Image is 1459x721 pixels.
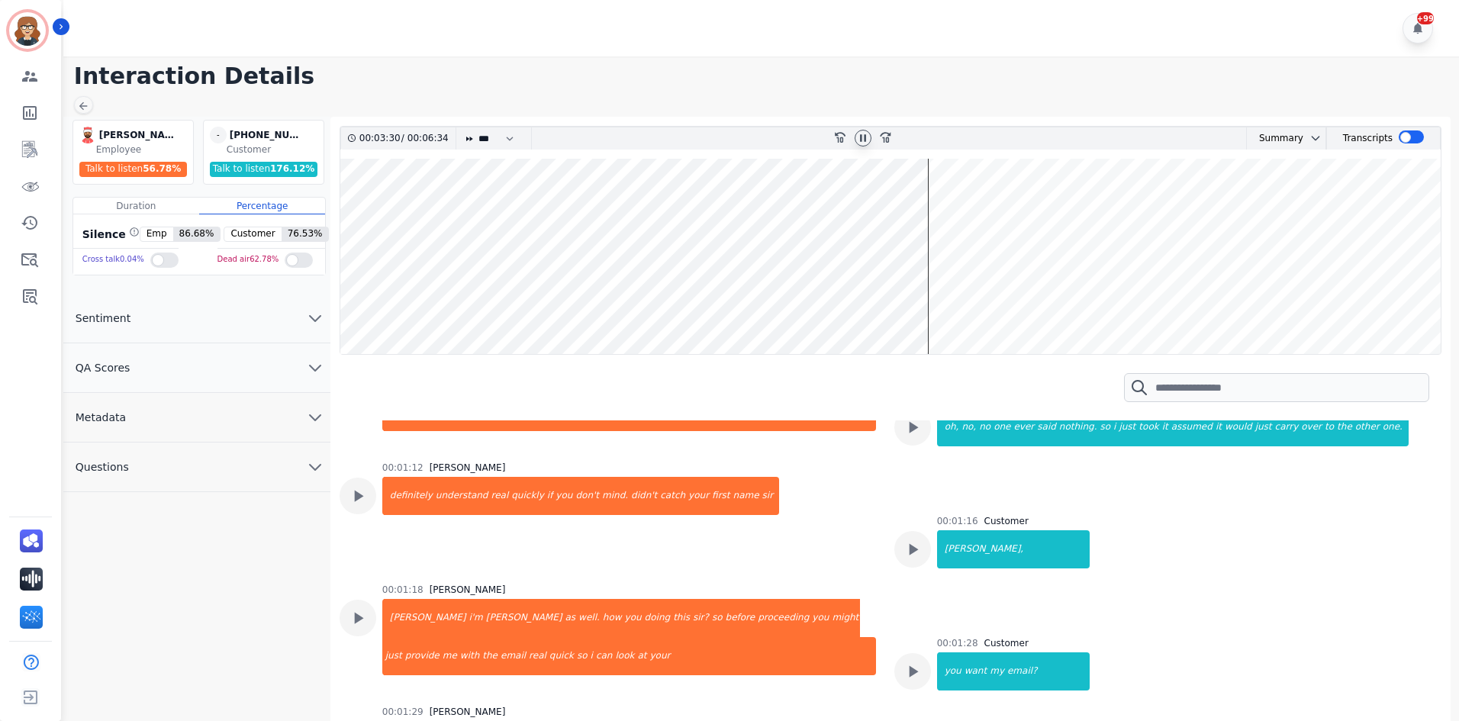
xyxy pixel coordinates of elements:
[1300,408,1323,446] div: over
[384,599,468,637] div: [PERSON_NAME]
[939,530,1090,568] div: [PERSON_NAME],
[1274,408,1300,446] div: carry
[594,637,614,675] div: can
[554,477,574,515] div: you
[140,227,173,241] span: Emp
[988,652,1006,690] div: my
[434,477,490,515] div: understand
[649,637,876,675] div: your
[382,462,424,474] div: 00:01:12
[143,163,181,174] span: 56.78 %
[630,477,659,515] div: didn't
[63,343,330,393] button: QA Scores chevron down
[724,599,757,637] div: before
[984,515,1029,527] div: Customer
[270,163,314,174] span: 176.12 %
[306,359,324,377] svg: chevron down
[548,637,575,675] div: quick
[574,477,601,515] div: don't
[575,637,589,675] div: so
[830,599,860,637] div: might
[1170,408,1214,446] div: assumed
[1012,408,1035,446] div: ever
[1058,408,1099,446] div: nothing.
[691,599,710,637] div: sir?
[601,599,623,637] div: how
[63,410,138,425] span: Metadata
[510,477,546,515] div: quickly
[384,477,434,515] div: definitely
[589,637,594,675] div: i
[282,227,329,241] span: 76.53 %
[210,127,227,143] span: -
[384,637,404,675] div: just
[63,393,330,443] button: Metadata chevron down
[672,599,691,637] div: this
[937,637,978,649] div: 00:01:28
[1035,408,1058,446] div: said
[1117,408,1137,446] div: just
[382,584,424,596] div: 00:01:18
[937,515,978,527] div: 00:01:16
[485,599,564,637] div: [PERSON_NAME]
[659,477,687,515] div: catch
[430,584,506,596] div: [PERSON_NAME]
[9,12,46,49] img: Bordered avatar
[963,652,988,690] div: want
[939,652,963,690] div: you
[490,477,510,515] div: real
[96,143,190,156] div: Employee
[1214,408,1223,446] div: it
[382,706,424,718] div: 00:01:29
[1006,652,1090,690] div: email?
[430,706,506,718] div: [PERSON_NAME]
[563,599,577,637] div: as
[1381,408,1409,446] div: one.
[210,162,318,177] div: Talk to listen
[1254,408,1274,446] div: just
[227,143,320,156] div: Customer
[441,637,459,675] div: me
[1303,132,1322,144] button: chevron down
[732,477,761,515] div: name
[643,599,672,637] div: doing
[230,127,306,143] div: [PHONE_NUMBER]
[977,408,992,446] div: no
[499,637,527,675] div: email
[63,459,141,475] span: Questions
[1247,127,1303,150] div: Summary
[306,309,324,327] svg: chevron down
[1112,408,1117,446] div: i
[467,599,484,637] div: i'm
[79,227,140,242] div: Silence
[199,198,325,214] div: Percentage
[306,458,324,476] svg: chevron down
[63,294,330,343] button: Sentiment chevron down
[636,637,648,675] div: at
[217,249,279,271] div: Dead air 62.78 %
[623,599,643,637] div: you
[1354,408,1381,446] div: other
[430,462,506,474] div: [PERSON_NAME]
[1137,408,1160,446] div: took
[1098,408,1112,446] div: so
[79,162,188,177] div: Talk to listen
[992,408,1012,446] div: one
[527,637,548,675] div: real
[459,637,481,675] div: with
[481,637,499,675] div: the
[82,249,144,271] div: Cross talk 0.04 %
[1335,408,1354,446] div: the
[1417,12,1434,24] div: +99
[1323,408,1335,446] div: to
[359,127,401,150] div: 00:03:30
[99,127,176,143] div: [PERSON_NAME]
[404,637,441,675] div: provide
[687,477,710,515] div: your
[810,599,830,637] div: you
[63,311,143,326] span: Sentiment
[73,198,199,214] div: Duration
[710,477,731,515] div: first
[984,637,1029,649] div: Customer
[577,599,601,637] div: well.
